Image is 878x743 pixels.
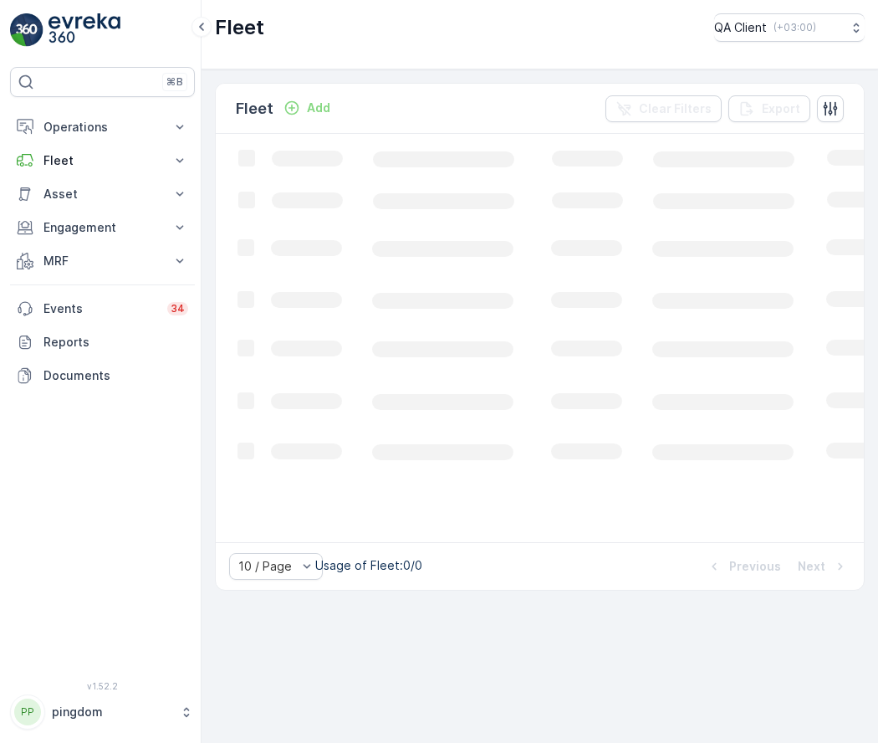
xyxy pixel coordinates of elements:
[43,152,161,169] p: Fleet
[10,13,43,47] img: logo
[605,95,722,122] button: Clear Filters
[43,119,161,136] p: Operations
[796,556,850,576] button: Next
[10,292,195,325] a: Events34
[714,13,865,42] button: QA Client(+03:00)
[639,100,712,117] p: Clear Filters
[729,558,781,575] p: Previous
[10,244,195,278] button: MRF
[52,704,171,720] p: pingdom
[10,325,195,359] a: Reports
[43,253,161,269] p: MRF
[762,100,800,117] p: Export
[43,186,161,202] p: Asset
[43,300,157,317] p: Events
[277,98,337,118] button: Add
[14,699,41,725] div: PP
[798,558,825,575] p: Next
[215,14,264,41] p: Fleet
[10,681,195,691] span: v 1.52.2
[315,557,422,574] p: Usage of Fleet : 0/0
[10,694,195,730] button: PPpingdom
[43,334,188,351] p: Reports
[704,556,783,576] button: Previous
[773,21,816,34] p: ( +03:00 )
[236,97,273,120] p: Fleet
[43,367,188,384] p: Documents
[714,19,767,36] p: QA Client
[171,302,185,315] p: 34
[10,177,195,211] button: Asset
[10,359,195,392] a: Documents
[48,13,120,47] img: logo_light-DOdMpM7g.png
[10,144,195,177] button: Fleet
[728,95,810,122] button: Export
[10,110,195,144] button: Operations
[166,75,183,89] p: ⌘B
[307,100,330,116] p: Add
[43,219,161,236] p: Engagement
[10,211,195,244] button: Engagement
